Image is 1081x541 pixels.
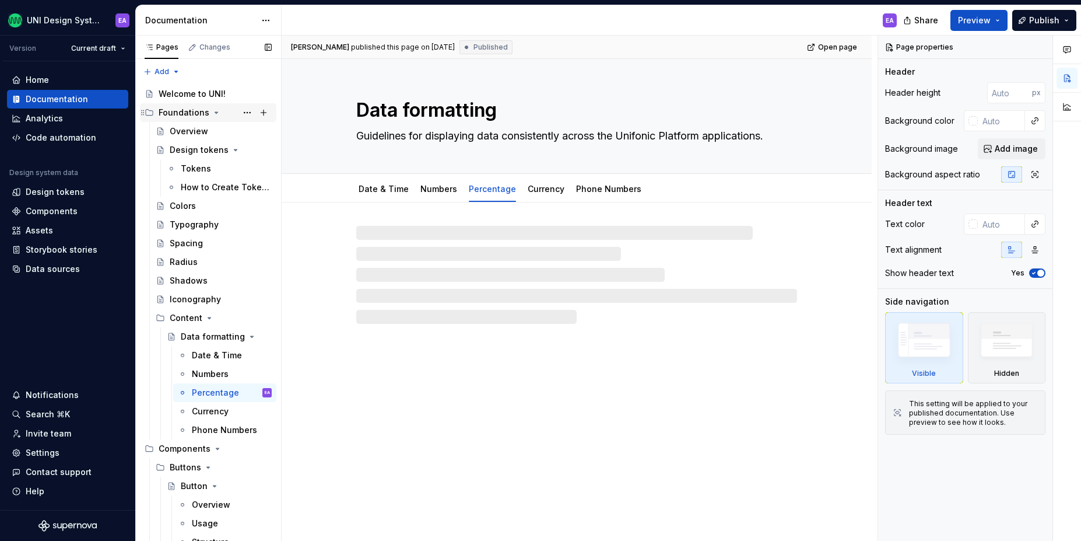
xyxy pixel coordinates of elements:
div: Phone Numbers [192,424,257,436]
div: Background color [885,115,954,127]
div: Invite team [26,428,71,439]
a: Colors [151,197,276,215]
button: Current draft [66,40,131,57]
div: Code automation [26,132,96,144]
a: Date & Time [359,184,409,194]
div: Shadows [170,275,208,287]
div: Design tokens [170,144,229,156]
a: Phone Numbers [576,184,641,194]
button: Publish [1012,10,1076,31]
a: Phone Numbers [173,421,276,439]
div: Header height [885,87,940,99]
a: Data formatting [162,327,276,346]
a: Typography [151,215,276,234]
a: Design tokens [7,183,128,201]
div: Text alignment [885,244,942,256]
div: Documentation [145,15,255,26]
div: Content [151,309,276,327]
div: Settings [26,447,59,459]
img: ed2d80fa-d191-4600-873e-e5d010efb887.png [8,13,22,27]
div: Analytics [26,113,63,124]
a: Tokens [162,159,276,178]
a: Data sources [7,260,128,278]
label: Yes [1011,268,1024,278]
div: Typography [170,219,219,231]
div: Documentation [26,93,88,105]
div: EA [265,387,270,399]
div: Numbers [416,176,462,201]
div: published this page on [DATE] [351,43,455,52]
div: Components [159,443,210,455]
p: px [1032,88,1041,97]
input: Auto [978,214,1025,235]
a: Currency [173,402,276,421]
a: Welcome to UNI! [140,85,276,103]
button: Add [140,64,184,80]
a: Percentage [469,184,516,194]
button: Preview [950,10,1008,31]
div: Changes [199,43,230,52]
div: Background image [885,143,958,155]
div: Buttons [170,462,201,473]
span: Add [155,67,169,76]
div: Notifications [26,389,79,401]
textarea: Guidelines for displaying data consistently across the Unifonic Platform applications. [354,127,795,145]
a: Radius [151,253,276,271]
button: UNI Design SystemEA [2,8,133,33]
div: Currency [523,176,569,201]
div: Visible [912,369,936,378]
a: Numbers [420,184,457,194]
div: Design system data [9,168,78,177]
span: Preview [958,15,991,26]
div: Overview [192,499,230,511]
button: Help [7,482,128,501]
div: Components [26,205,78,217]
span: Current draft [71,44,116,53]
div: Assets [26,225,53,236]
div: This setting will be applied to your published documentation. Use preview to see how it looks. [909,399,1038,427]
span: Share [914,15,938,26]
a: Documentation [7,90,128,109]
a: Numbers [173,365,276,383]
div: Buttons [151,458,276,477]
div: Hidden [994,369,1019,378]
a: Assets [7,221,128,240]
div: Contact support [26,466,92,478]
div: Welcome to UNI! [159,88,226,100]
span: Open page [818,43,857,52]
input: Auto [978,110,1025,131]
button: Add image [978,138,1045,159]
a: Components [7,202,128,221]
a: Overview [173,495,276,514]
a: Spacing [151,234,276,253]
textarea: Data formatting [354,96,795,124]
button: Search ⌘K [7,405,128,424]
div: Foundations [140,103,276,122]
div: Percentage [464,176,521,201]
a: Usage [173,514,276,533]
div: Side navigation [885,296,949,308]
span: Published [473,43,508,52]
input: Auto [987,82,1032,103]
a: Iconography [151,290,276,309]
div: Phone Numbers [571,176,646,201]
div: Date & Time [192,350,242,361]
div: Numbers [192,368,229,380]
div: Spacing [170,238,203,249]
span: [PERSON_NAME] [291,43,349,52]
a: Invite team [7,424,128,443]
svg: Supernova Logo [38,520,97,532]
div: Version [9,44,36,53]
div: EA [886,16,894,25]
a: Storybook stories [7,240,128,259]
a: Home [7,71,128,89]
div: Colors [170,200,196,212]
div: Search ⌘K [26,409,70,420]
div: Show header text [885,267,954,279]
span: Publish [1029,15,1059,26]
div: Data sources [26,263,80,275]
div: Header text [885,197,932,209]
div: Button [181,480,208,492]
button: Contact support [7,463,128,481]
